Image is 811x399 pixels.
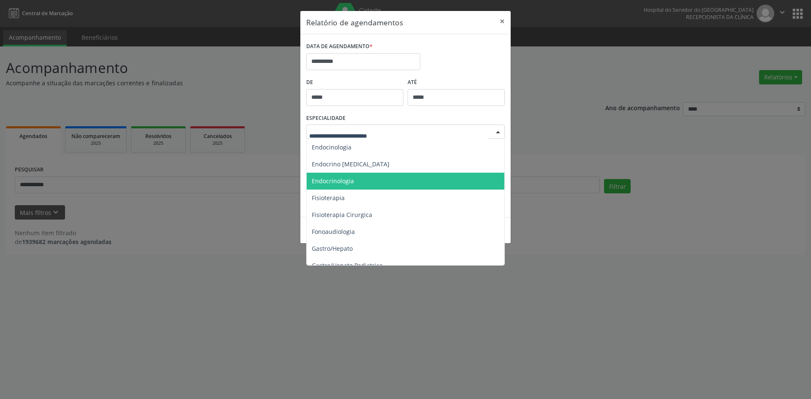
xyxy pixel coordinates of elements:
span: Fisioterapia [312,194,345,202]
label: DATA DE AGENDAMENTO [306,40,373,53]
span: Gastro/Hepato [312,244,353,252]
span: Fonoaudiologia [312,228,355,236]
h5: Relatório de agendamentos [306,17,403,28]
span: Endocrino [MEDICAL_DATA] [312,160,389,168]
label: De [306,76,403,89]
span: Endocinologia [312,143,351,151]
label: ESPECIALIDADE [306,112,346,125]
button: Close [494,11,511,32]
span: Fisioterapia Cirurgica [312,211,372,219]
span: Gastro/Hepato Pediatrico [312,261,383,269]
span: Endocrinologia [312,177,354,185]
label: ATÉ [408,76,505,89]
